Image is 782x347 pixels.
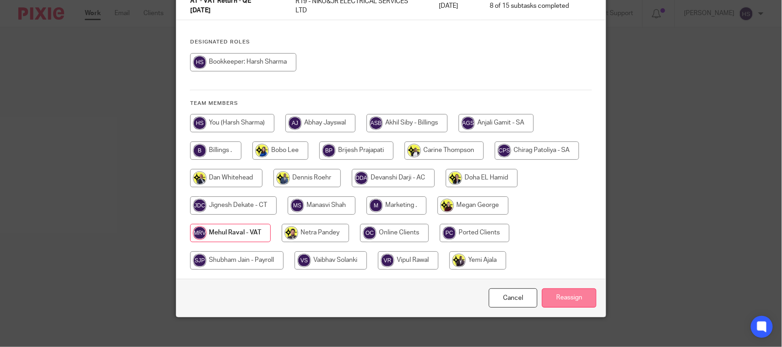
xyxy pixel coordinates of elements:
[190,38,592,46] h4: Designated Roles
[489,288,537,308] a: Close this dialog window
[190,100,592,107] h4: Team members
[439,1,471,11] p: [DATE]
[542,288,596,308] input: Reassign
